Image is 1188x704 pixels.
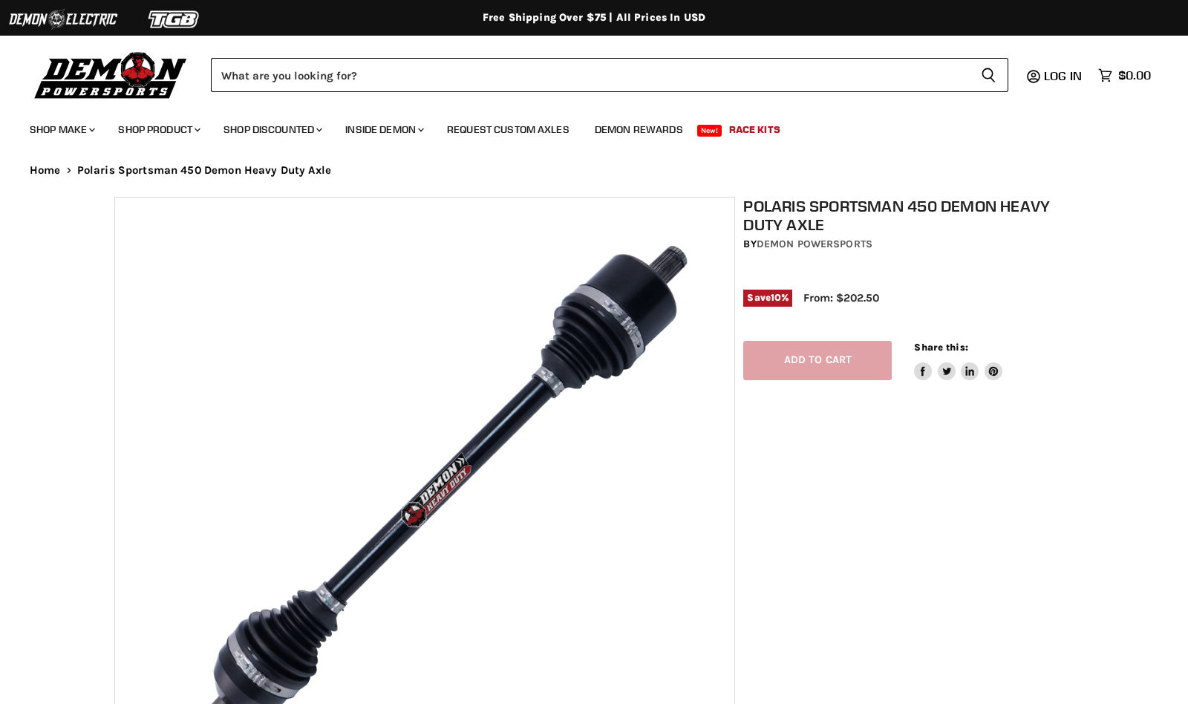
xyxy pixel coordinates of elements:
[77,164,331,177] span: Polaris Sportsman 450 Demon Heavy Duty Axle
[1044,68,1082,83] span: Log in
[211,58,969,92] input: Search
[1118,68,1151,82] span: $0.00
[1091,65,1158,86] a: $0.00
[914,342,967,353] span: Share this:
[211,58,1008,92] form: Product
[803,291,879,304] span: From: $202.50
[743,236,1082,252] div: by
[107,114,209,145] a: Shop Product
[743,290,792,306] span: Save %
[19,108,1147,145] ul: Main menu
[19,114,104,145] a: Shop Make
[119,5,230,33] img: TGB Logo 2
[743,197,1082,234] h1: Polaris Sportsman 450 Demon Heavy Duty Axle
[718,114,792,145] a: Race Kits
[30,48,192,101] img: Demon Powersports
[914,341,1002,380] aside: Share this:
[436,114,581,145] a: Request Custom Axles
[771,292,781,303] span: 10
[969,58,1008,92] button: Search
[697,125,722,137] span: New!
[757,238,872,250] a: Demon Powersports
[30,164,61,177] a: Home
[7,5,119,33] img: Demon Electric Logo 2
[212,114,331,145] a: Shop Discounted
[584,114,694,145] a: Demon Rewards
[1037,69,1091,82] a: Log in
[334,114,433,145] a: Inside Demon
